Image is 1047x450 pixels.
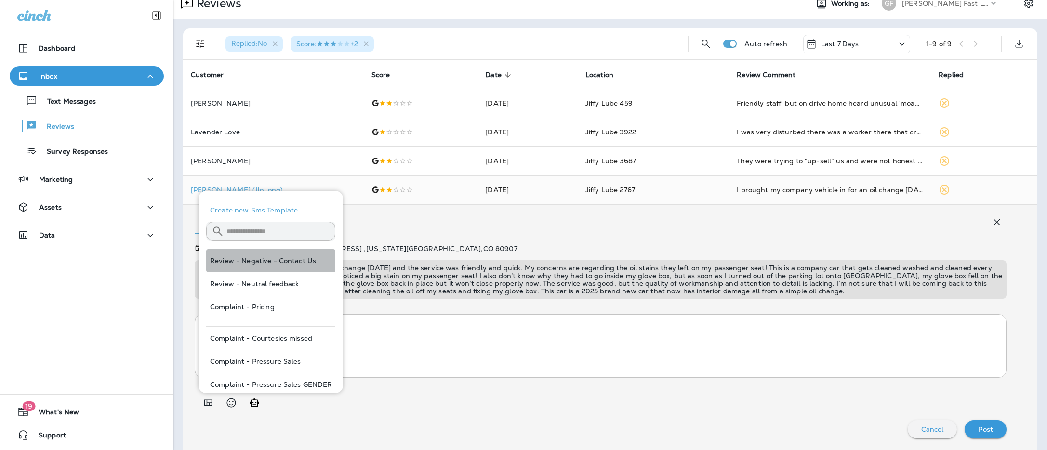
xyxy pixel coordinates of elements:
[199,264,1003,295] p: I brought my company vehicle in for an oil change [DATE] and the service was friendly and quick. ...
[39,203,62,211] p: Assets
[477,175,578,204] td: [DATE]
[10,116,164,136] button: Reviews
[10,170,164,189] button: Marketing
[585,99,633,107] span: Jiffy Lube 459
[39,44,75,52] p: Dashboard
[939,70,976,79] span: Replied
[371,71,390,79] span: Score
[10,198,164,217] button: Assets
[22,401,35,411] span: 19
[908,420,957,438] button: Cancel
[485,71,502,79] span: Date
[477,118,578,146] td: [DATE]
[585,185,635,194] span: Jiffy Lube 2767
[191,99,356,107] p: [PERSON_NAME]
[585,71,613,79] span: Location
[206,295,335,318] button: Complaint - Pricing
[199,393,218,412] button: Add in a premade template
[39,175,73,183] p: Marketing
[37,147,108,157] p: Survey Responses
[926,40,952,48] div: 1 - 9 of 9
[737,127,923,137] div: I was very disturbed there was a worker there that creeped me out he was talking wierd and sexual...
[29,408,79,420] span: What's New
[744,40,787,48] p: Auto refresh
[296,40,358,48] span: Score : +2
[291,36,374,52] div: Score:3 Stars+2
[191,186,356,194] div: Click to view Customer Drawer
[191,71,224,79] span: Customer
[585,70,626,79] span: Location
[206,249,335,272] button: Review - Negative - Contact Us
[737,70,808,79] span: Review Comment
[477,89,578,118] td: [DATE]
[10,402,164,422] button: 19What's New
[191,70,236,79] span: Customer
[10,425,164,445] button: Support
[206,350,335,373] button: Complaint - Pressure Sales
[39,72,57,80] p: Inbox
[585,128,636,136] span: Jiffy Lube 3922
[191,34,210,53] button: Filters
[191,128,356,136] p: Lavender Love
[737,98,923,108] div: Friendly staff, but on drive home heard unusual ‘moaning’ noise under acceleration. Pulled over a...
[143,6,170,25] button: Collapse Sidebar
[191,186,356,194] p: [PERSON_NAME] (JloLong)
[737,185,923,195] div: I brought my company vehicle in for an oil change today and the service was friendly and quick. M...
[39,231,55,239] p: Data
[206,373,335,396] button: Complaint - Pressure Sales GENDER
[696,34,716,53] button: Search Reviews
[206,327,335,350] button: Complaint - Courtesies missed
[737,156,923,166] div: They were trying to "up-sell" us and were not honest in their upsell of scheduled maintenance. Wi...
[195,208,246,242] button: Reply
[10,141,164,161] button: Survey Responses
[225,36,283,52] div: Replied:No
[737,71,795,79] span: Review Comment
[231,39,267,48] span: Replied : No
[245,393,264,412] button: Generate AI response
[191,157,356,165] p: [PERSON_NAME]
[585,157,636,165] span: Jiffy Lube 3687
[10,66,164,86] button: Inbox
[37,122,74,132] p: Reviews
[206,199,335,222] button: Create new Sms Template
[371,70,403,79] span: Score
[939,71,964,79] span: Replied
[921,425,944,433] p: Cancel
[10,39,164,58] button: Dashboard
[206,272,335,295] button: Review - Neutral feedback
[222,393,241,412] button: Select an emoji
[477,146,578,175] td: [DATE]
[1009,34,1029,53] button: Export as CSV
[29,431,66,443] span: Support
[10,91,164,111] button: Text Messages
[821,40,859,48] p: Last 7 Days
[38,97,96,106] p: Text Messages
[965,420,1007,438] button: Post
[978,425,993,433] p: Post
[10,225,164,245] button: Data
[239,244,517,253] span: Jiffy Lube 2767 - [STREET_ADDRESS] , [US_STATE][GEOGRAPHIC_DATA] , CO 80907
[485,70,514,79] span: Date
